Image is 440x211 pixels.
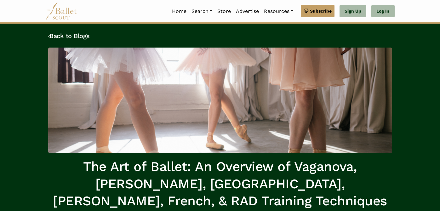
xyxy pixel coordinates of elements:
[310,8,332,14] span: Subscribe
[304,8,309,14] img: gem.svg
[169,5,189,18] a: Home
[233,5,261,18] a: Advertise
[48,32,50,40] code: ‹
[261,5,296,18] a: Resources
[340,5,366,18] a: Sign Up
[301,5,334,17] a: Subscribe
[371,5,394,18] a: Log In
[215,5,233,18] a: Store
[48,32,90,40] a: ‹Back to Blogs
[189,5,215,18] a: Search
[48,158,392,210] h1: The Art of Ballet: An Overview of Vaganova, [PERSON_NAME], [GEOGRAPHIC_DATA], [PERSON_NAME], Fren...
[48,48,392,153] img: header_image.img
